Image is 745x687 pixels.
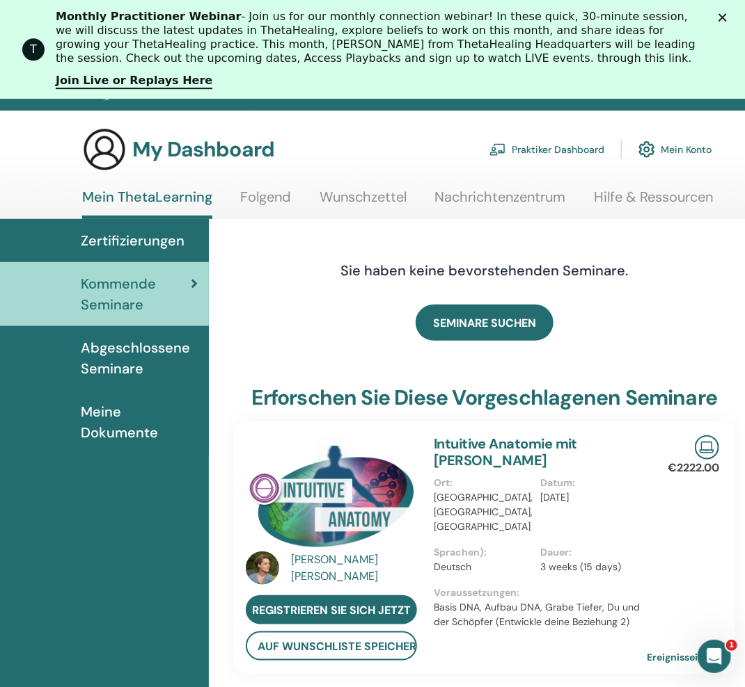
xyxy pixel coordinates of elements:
a: Join Live or Replays Here [56,74,212,89]
h3: My Dashboard [132,137,274,162]
a: Praktiker Dashboard [489,134,604,165]
h3: Erforschen Sie diese vorgeschlagenen Seminare [252,385,718,410]
p: Datum : [540,476,638,490]
a: Ereignisseite [647,647,728,668]
img: chalkboard-teacher.svg [489,143,506,156]
div: Profile image for ThetaHealing [22,38,45,60]
h4: Sie haben keine bevorstehenden Seminare. [265,262,704,279]
span: Registrieren Sie sich jetzt [252,603,411,617]
button: auf Wunschliste speichern [246,631,417,661]
div: Schließen [719,13,732,21]
p: Dauer : [540,545,638,560]
a: Intuitive Anatomie mit [PERSON_NAME] [434,435,577,469]
span: Kommende Seminare [81,273,191,315]
p: €2222.00 [668,460,719,476]
a: Folgend [241,188,292,216]
span: Zertifizierungen [81,230,185,251]
p: Voraussetzungen : [434,585,647,600]
p: Deutsch [434,560,532,574]
img: default.jpg [246,551,279,585]
span: SEMINARE SUCHEN [433,316,536,330]
a: Wunschzettel [320,188,407,216]
a: SEMINARE SUCHEN [416,305,554,341]
p: Ort : [434,476,532,490]
img: cog.svg [638,138,655,161]
p: 3 weeks (15 days) [540,560,638,574]
b: Monthly Practitioner Webinar [56,10,242,23]
a: Mein Konto [638,134,712,165]
p: [DATE] [540,490,638,505]
p: Sprachen) : [434,545,532,560]
img: Intuitive Anatomie [246,435,417,556]
a: Nachrichtenzentrum [435,188,566,216]
img: generic-user-icon.jpg [82,127,127,172]
iframe: Intercom live chat [698,640,731,673]
a: Hilfe & Ressourcen [594,188,713,216]
p: [GEOGRAPHIC_DATA], [GEOGRAPHIC_DATA], [GEOGRAPHIC_DATA] [434,490,532,534]
a: Registrieren Sie sich jetzt [246,595,417,624]
span: 1 [726,640,737,651]
span: Meine Dokumente [81,401,198,443]
a: Mein ThetaLearning [82,188,212,219]
a: [PERSON_NAME] [PERSON_NAME] [292,551,421,585]
img: Live Online Seminar [695,435,719,460]
span: Abgeschlossene Seminare [81,337,198,379]
div: - Join us for our monthly connection webinar! In these quick, 30-minute session, we will discuss ... [56,10,700,65]
p: Basis DNA, Aufbau DNA, Grabe Tiefer, Du und der Schöpfer (Entwickle deine Beziehung 2) [434,600,647,629]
